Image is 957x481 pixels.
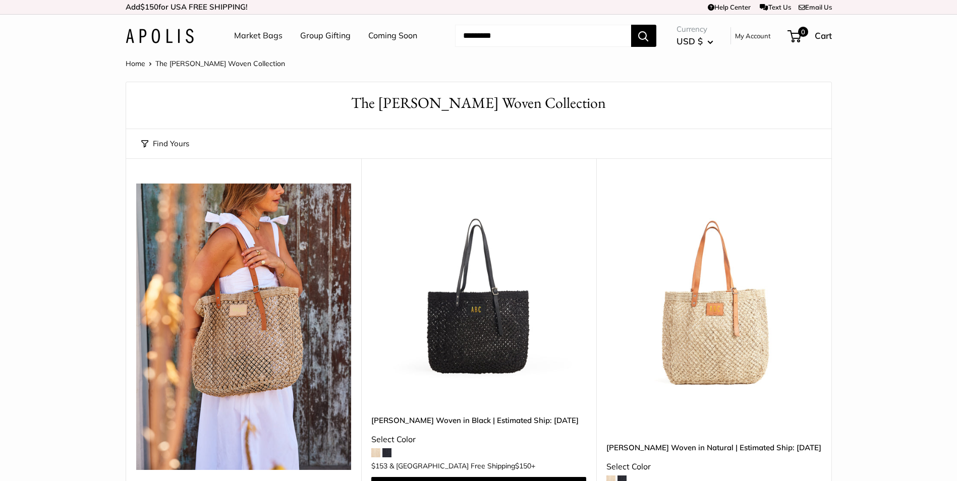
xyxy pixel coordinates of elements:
[371,461,387,470] span: $153
[606,184,821,398] img: Mercado Woven in Natural | Estimated Ship: Oct. 19th
[677,22,713,36] span: Currency
[155,59,285,68] span: The [PERSON_NAME] Woven Collection
[371,414,586,426] a: [PERSON_NAME] Woven in Black | Estimated Ship: [DATE]
[677,36,703,46] span: USD $
[798,27,808,37] span: 0
[708,3,751,11] a: Help Center
[815,30,832,41] span: Cart
[606,184,821,398] a: Mercado Woven in Natural | Estimated Ship: Oct. 19thMercado Woven in Natural | Estimated Ship: Oc...
[140,2,158,12] span: $150
[455,25,631,47] input: Search...
[606,459,821,474] div: Select Color
[371,184,586,398] a: Mercado Woven in Black | Estimated Ship: Oct. 19thMercado Woven in Black | Estimated Ship: Oct. 19th
[389,462,535,469] span: & [GEOGRAPHIC_DATA] Free Shipping +
[126,29,194,43] img: Apolis
[371,432,586,447] div: Select Color
[677,33,713,49] button: USD $
[760,3,791,11] a: Text Us
[789,28,832,44] a: 0 Cart
[735,30,771,42] a: My Account
[606,442,821,453] a: [PERSON_NAME] Woven in Natural | Estimated Ship: [DATE]
[126,59,145,68] a: Home
[799,3,832,11] a: Email Us
[141,137,189,151] button: Find Yours
[136,184,351,470] img: [Available in Black] Mercado Woven — Handwoven from 100% golden jute by artisan women taking over...
[126,57,285,70] nav: Breadcrumb
[141,92,816,114] h1: The [PERSON_NAME] Woven Collection
[631,25,656,47] button: Search
[515,461,531,470] span: $150
[234,28,283,43] a: Market Bags
[300,28,351,43] a: Group Gifting
[371,184,586,398] img: Mercado Woven in Black | Estimated Ship: Oct. 19th
[368,28,417,43] a: Coming Soon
